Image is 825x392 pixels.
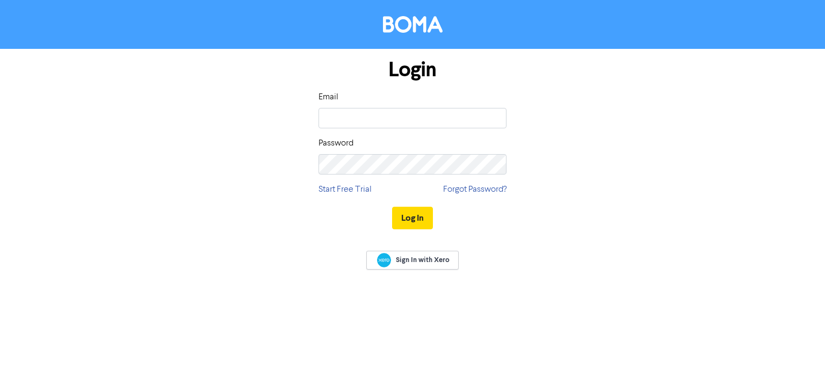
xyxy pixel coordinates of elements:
[392,207,433,229] button: Log In
[377,253,391,267] img: Xero logo
[383,16,443,33] img: BOMA Logo
[319,183,372,196] a: Start Free Trial
[443,183,506,196] a: Forgot Password?
[319,91,338,104] label: Email
[396,255,450,265] span: Sign In with Xero
[366,251,459,270] a: Sign In with Xero
[319,57,506,82] h1: Login
[319,137,353,150] label: Password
